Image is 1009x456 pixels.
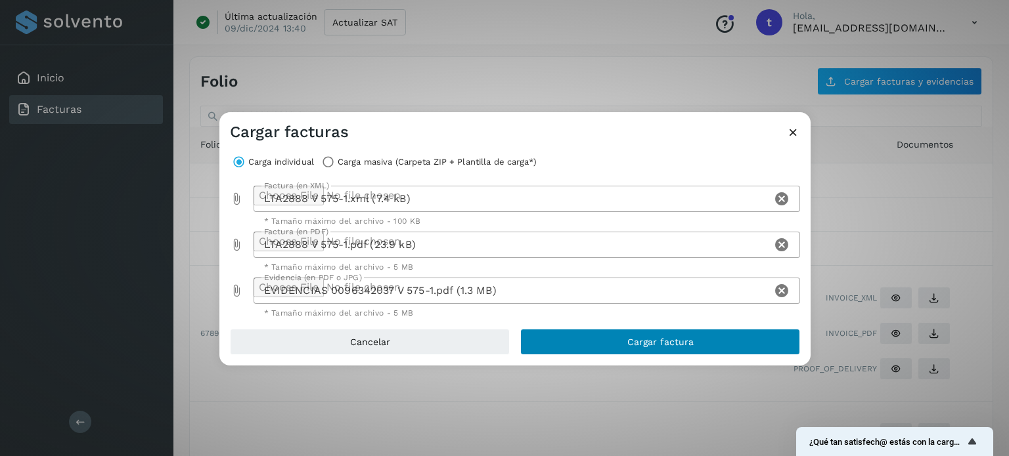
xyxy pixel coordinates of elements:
div: * Tamaño máximo del archivo - 100 KB [264,217,790,225]
button: Cargar factura [520,329,800,355]
i: Evidencia (en PDF o JPG) prepended action [230,284,243,297]
span: Cancelar [350,337,390,346]
i: Clear Factura (en PDF) [774,237,790,253]
div: * Tamaño máximo del archivo - 5 MB [264,309,790,317]
h3: Cargar facturas [230,123,349,142]
label: Carga individual [248,153,314,171]
div: EVIDENCIAS 0096342037 V 575-1.pdf (1.3 MB) [254,278,772,304]
i: Factura (en PDF) prepended action [230,238,243,251]
div: * Tamaño máximo del archivo - 5 MB [264,263,790,271]
label: Carga masiva (Carpeta ZIP + Plantilla de carga*) [338,153,537,171]
i: Clear Evidencia (en PDF o JPG) [774,283,790,299]
div: LTA2888 V 575-1.pdf (23.9 kB) [254,232,772,258]
span: ¿Qué tan satisfech@ estás con la carga de tus facturas? [809,437,964,447]
i: Factura (en XML) prepended action [230,192,243,205]
i: Clear Factura (en XML) [774,191,790,207]
span: Cargar factura [627,337,694,346]
button: Cancelar [230,329,510,355]
div: LTA2888 V 575-1.xml (7.4 kB) [254,186,772,212]
button: Mostrar encuesta - ¿Qué tan satisfech@ estás con la carga de tus facturas? [809,434,980,449]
